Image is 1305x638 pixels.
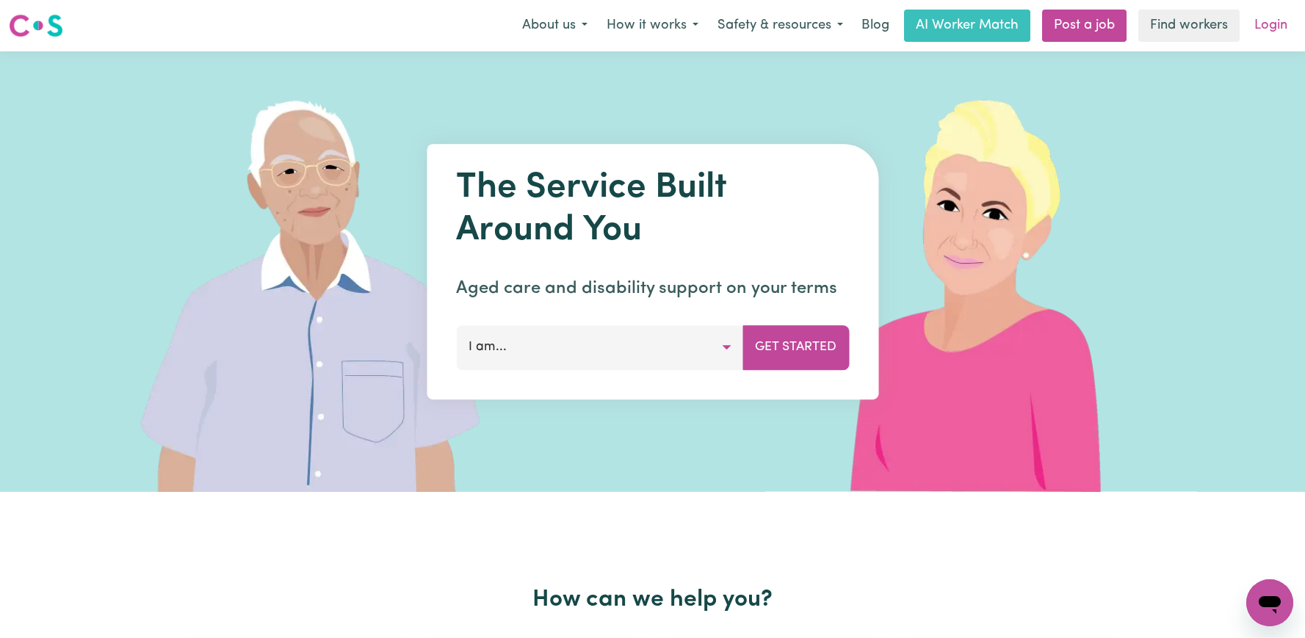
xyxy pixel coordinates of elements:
[853,10,898,42] a: Blog
[1138,10,1240,42] a: Find workers
[9,12,63,39] img: Careseekers logo
[904,10,1030,42] a: AI Worker Match
[456,325,743,369] button: I am...
[597,10,708,41] button: How it works
[456,275,849,302] p: Aged care and disability support on your terms
[456,167,849,252] h1: The Service Built Around You
[742,325,849,369] button: Get Started
[9,9,63,43] a: Careseekers logo
[177,586,1129,614] h2: How can we help you?
[1042,10,1127,42] a: Post a job
[513,10,597,41] button: About us
[708,10,853,41] button: Safety & resources
[1246,10,1296,42] a: Login
[1246,579,1293,626] iframe: Button to launch messaging window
